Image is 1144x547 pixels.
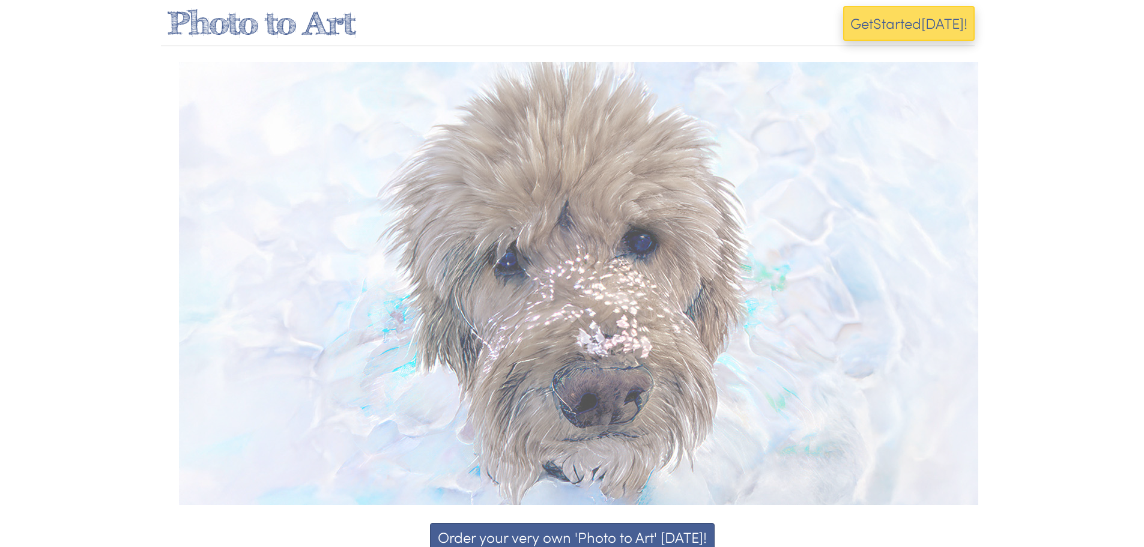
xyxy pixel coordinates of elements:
span: ed [904,13,921,33]
a: Photo to Art [167,4,356,41]
img: 1-Dog.jpg [179,62,978,505]
span: Get [850,13,873,33]
button: GetStarted[DATE]! [843,6,975,41]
